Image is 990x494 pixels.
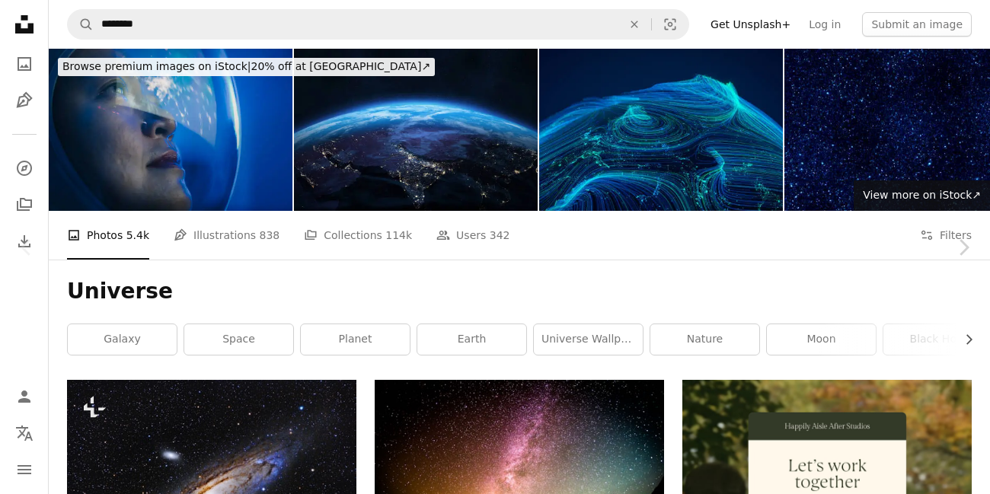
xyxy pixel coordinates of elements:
span: 20% off at [GEOGRAPHIC_DATA] ↗ [62,60,430,72]
a: Collections 114k [304,211,412,260]
button: Visual search [652,10,688,39]
button: Clear [618,10,651,39]
a: Photos [9,49,40,79]
a: galaxy [68,324,177,355]
img: Asian chinese mid adult female astronaut looking at earth through window from spaceship at outer ... [49,49,292,211]
button: Language [9,418,40,448]
span: 342 [490,227,510,244]
button: Search Unsplash [68,10,94,39]
a: Browse premium images on iStock|20% off at [GEOGRAPHIC_DATA]↗ [49,49,444,85]
span: View more on iStock ↗ [863,189,981,201]
h1: Universe [67,278,972,305]
a: space [184,324,293,355]
a: Users 342 [436,211,509,260]
a: nature [650,324,759,355]
a: Log in / Sign up [9,381,40,412]
img: Global Data Flow (World Map Credits to NASA) [539,49,783,211]
a: Log in [800,12,850,37]
form: Find visuals sitewide [67,9,689,40]
a: earth [417,324,526,355]
a: View more on iStock↗ [854,180,990,211]
a: Illustrations [9,85,40,116]
a: Explore [9,153,40,183]
img: Nightly Earth planet. Space banner template. Asia. [294,49,538,211]
a: Next [937,174,990,320]
span: 114k [385,227,412,244]
button: Submit an image [862,12,972,37]
a: moon [767,324,876,355]
button: Filters [920,211,972,260]
span: Browse premium images on iStock | [62,60,251,72]
a: universe wallpaper [534,324,643,355]
button: scroll list to the right [955,324,972,355]
span: 838 [260,227,280,244]
a: Get Unsplash+ [701,12,800,37]
a: silhouette photography of person [375,469,664,483]
a: planet [301,324,410,355]
a: Illustrations 838 [174,211,279,260]
button: Menu [9,454,40,485]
